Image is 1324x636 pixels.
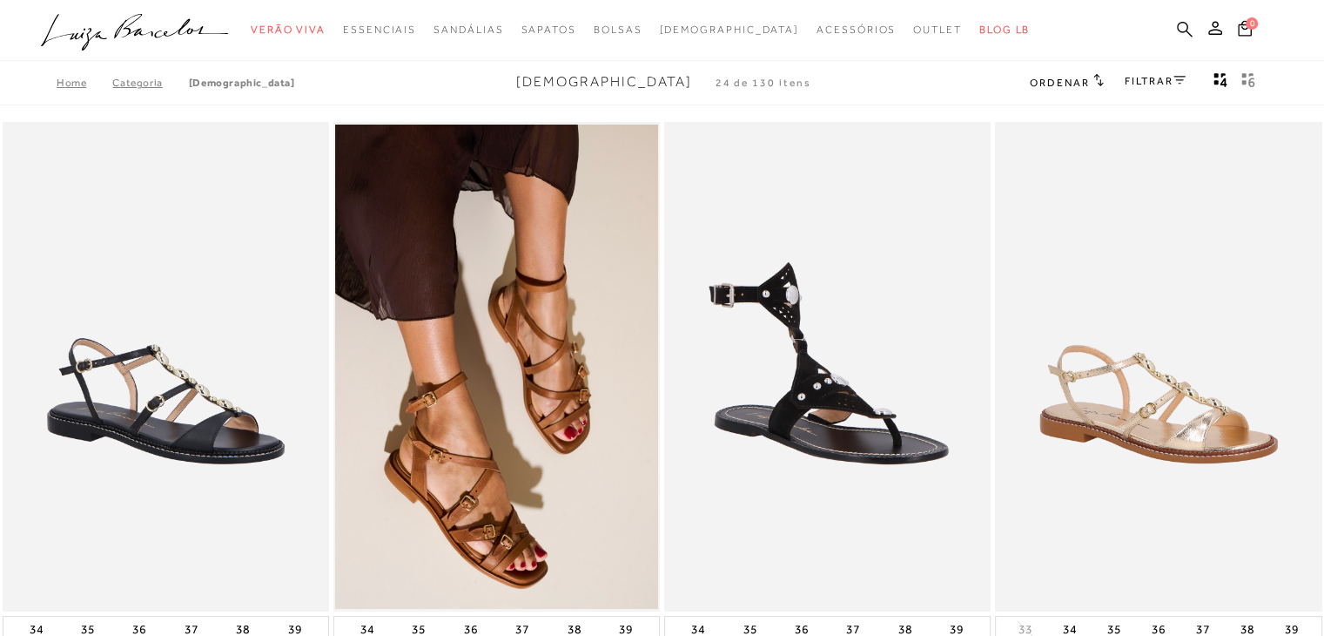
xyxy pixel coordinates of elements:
span: Sandálias [433,24,503,36]
a: categoryNavScreenReaderText [343,14,416,46]
span: 0 [1246,17,1258,30]
a: SANDÁLIA RASTEIRA MULTITIRAS EM COURO CARAMELO COM FIVELAS SANDÁLIA RASTEIRA MULTITIRAS EM COURO ... [335,125,658,610]
img: SANDÁLIA RASTEIRA METALIZADA OURO COM ENFEITES OVAIS METÁLICOS [997,125,1320,610]
a: categoryNavScreenReaderText [594,14,642,46]
a: SANDÁLIA RASTEIRA EM COURO PRETO COM ENFEITES OVAIS METÁLICOS SANDÁLIA RASTEIRA EM COURO PRETO CO... [4,125,327,610]
a: Home [57,77,112,89]
a: RASTEIRA GLADIADORA EM CAMURÇA PRETA COM TIRAS LASER E APLIQUES DOURADOS RASTEIRA GLADIADORA EM C... [666,125,989,610]
span: BLOG LB [979,24,1030,36]
a: categoryNavScreenReaderText [433,14,503,46]
a: Categoria [112,77,188,89]
a: categoryNavScreenReaderText [251,14,326,46]
a: noSubCategoriesText [659,14,799,46]
button: gridText6Desc [1236,71,1260,94]
span: Essenciais [343,24,416,36]
span: Acessórios [817,24,896,36]
span: Sapatos [521,24,575,36]
a: FILTRAR [1125,75,1186,87]
a: categoryNavScreenReaderText [913,14,962,46]
span: [DEMOGRAPHIC_DATA] [516,74,692,90]
span: Bolsas [594,24,642,36]
a: categoryNavScreenReaderText [817,14,896,46]
a: categoryNavScreenReaderText [521,14,575,46]
span: [DEMOGRAPHIC_DATA] [659,24,799,36]
span: 24 de 130 itens [716,77,811,89]
span: Ordenar [1030,77,1089,89]
span: Outlet [913,24,962,36]
img: RASTEIRA GLADIADORA EM CAMURÇA PRETA COM TIRAS LASER E APLIQUES DOURADOS [666,125,989,610]
a: BLOG LB [979,14,1030,46]
img: SANDÁLIA RASTEIRA EM COURO PRETO COM ENFEITES OVAIS METÁLICOS [4,125,327,610]
span: Verão Viva [251,24,326,36]
a: [DEMOGRAPHIC_DATA] [189,77,295,89]
button: 0 [1233,19,1257,43]
button: Mostrar 4 produtos por linha [1208,71,1233,94]
img: SANDÁLIA RASTEIRA MULTITIRAS EM COURO CARAMELO COM FIVELAS [335,125,658,610]
a: SANDÁLIA RASTEIRA METALIZADA OURO COM ENFEITES OVAIS METÁLICOS SANDÁLIA RASTEIRA METALIZADA OURO ... [997,125,1320,610]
